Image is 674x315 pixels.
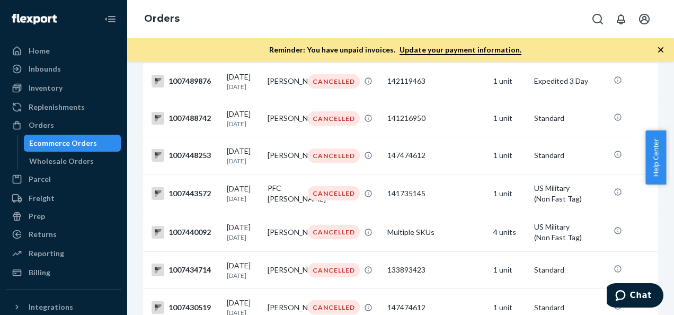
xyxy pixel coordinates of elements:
p: Expedited 3 Day [534,76,605,86]
a: Replenishments [6,99,121,116]
div: 147474612 [387,150,485,161]
div: Replenishments [29,102,85,112]
p: [DATE] [227,119,259,128]
div: 141216950 [387,113,485,124]
td: 1 unit [489,100,530,137]
div: [DATE] [227,183,259,203]
a: Ecommerce Orders [24,135,121,152]
p: Standard [534,113,605,124]
div: 141735145 [387,188,485,199]
ol: breadcrumbs [136,4,188,34]
p: Standard [534,265,605,275]
td: 1 unit [489,137,530,174]
div: CANCELLED [308,263,360,277]
p: [DATE] [227,233,259,242]
a: Orders [144,13,180,24]
div: [DATE] [227,260,259,280]
td: [PERSON_NAME] [263,251,304,288]
div: 1007430519 [152,301,218,314]
div: 1007440092 [152,226,218,239]
div: Reporting [29,248,64,259]
div: 1007448253 [152,149,218,162]
div: Integrations [29,302,73,312]
p: US Military [534,222,605,232]
button: Close Navigation [100,8,121,30]
a: Reporting [6,245,121,262]
td: 1 unit [489,251,530,288]
td: Multiple SKUs [383,213,489,251]
button: Open Search Box [587,8,608,30]
a: Prep [6,208,121,225]
div: 1007489876 [152,75,218,87]
a: Parcel [6,171,121,188]
div: Ecommerce Orders [29,138,97,148]
div: Freight [29,193,55,204]
button: Help Center [645,130,666,185]
img: Flexport logo [12,14,57,24]
a: Home [6,42,121,59]
iframe: Opens a widget where you can chat to one of our agents [607,283,663,310]
td: [PERSON_NAME] [263,63,304,100]
a: Inventory [6,80,121,97]
div: CANCELLED [308,186,360,200]
td: [PERSON_NAME] [263,137,304,174]
div: Parcel [29,174,51,185]
div: [DATE] [227,72,259,91]
div: (Non Fast Tag) [534,232,605,243]
a: Billing [6,264,121,281]
div: (Non Fast Tag) [534,194,605,204]
div: Orders [29,120,54,130]
a: Wholesale Orders [24,153,121,170]
td: [PERSON_NAME] [263,213,304,251]
div: 142119463 [387,76,485,86]
p: Standard [534,150,605,161]
div: Inbounds [29,64,61,74]
div: 133893423 [387,265,485,275]
div: CANCELLED [308,225,360,239]
div: CANCELLED [308,74,360,89]
button: Open account menu [634,8,655,30]
div: CANCELLED [308,111,360,126]
div: Billing [29,267,50,278]
div: [DATE] [227,222,259,242]
a: Inbounds [6,60,121,77]
td: 1 unit [489,63,530,100]
div: Inventory [29,83,63,93]
p: Reminder: You have unpaid invoices. [269,45,521,55]
div: CANCELLED [308,148,360,163]
div: [DATE] [227,146,259,165]
p: [DATE] [227,271,259,280]
div: Wholesale Orders [29,156,94,167]
td: 4 units [489,213,530,251]
p: [DATE] [227,194,259,203]
div: Returns [29,229,57,240]
a: Orders [6,117,121,134]
button: Open notifications [610,8,632,30]
td: 1 unit [489,174,530,213]
div: 1007488742 [152,112,218,125]
div: CANCELLED [308,300,360,314]
p: [DATE] [227,82,259,91]
a: Freight [6,190,121,207]
div: Prep [29,211,45,222]
p: [DATE] [227,156,259,165]
div: 1007434714 [152,264,218,276]
div: 147474612 [387,302,485,313]
p: US Military [534,183,605,194]
td: [PERSON_NAME] [263,100,304,137]
div: [DATE] [227,109,259,128]
a: Returns [6,226,121,243]
p: Standard [534,302,605,313]
td: PFC [PERSON_NAME] [263,174,304,213]
a: Update your payment information. [400,45,521,55]
div: 1007443572 [152,187,218,200]
div: Home [29,46,50,56]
